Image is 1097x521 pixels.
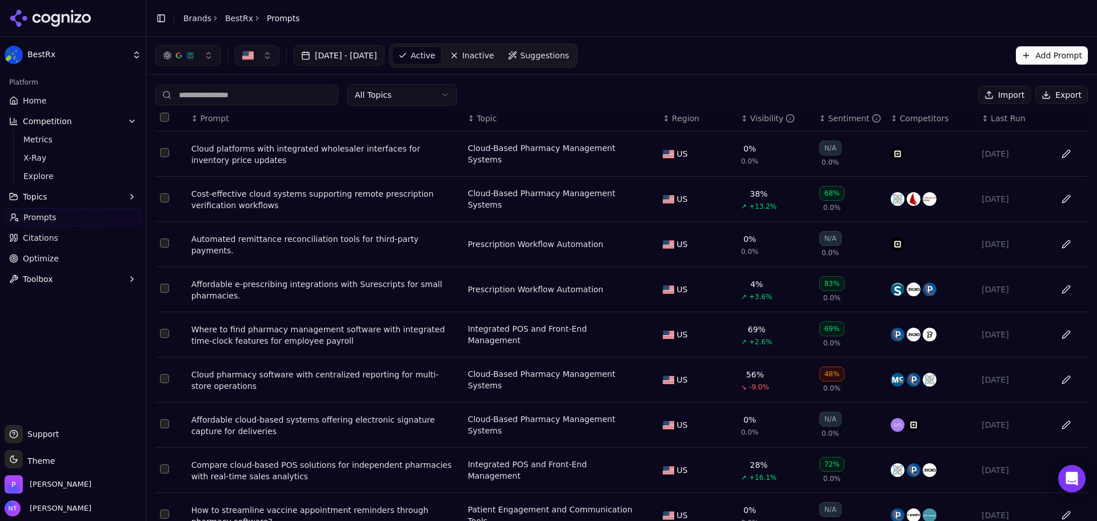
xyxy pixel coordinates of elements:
[750,113,795,124] div: Visibility
[191,414,459,437] a: Affordable cloud-based systems offering electronic signature capture for deliveries
[5,500,91,516] button: Open user button
[5,270,141,288] button: Toolbox
[743,233,756,245] div: 0%
[676,284,687,295] span: US
[891,113,972,124] div: ↕Competitors
[187,106,463,132] th: Prompt
[750,188,768,200] div: 38%
[463,106,659,132] th: Topic
[477,113,497,124] span: Topic
[468,188,640,210] a: Cloud-Based Pharmacy Management Systems
[468,142,640,165] div: Cloud-Based Pharmacy Management Systems
[891,418,904,432] img: onfleet
[5,27,167,46] h5: Bazaarvoice Analytics content is not detected on this page.
[900,113,949,124] span: Competitors
[468,368,640,391] a: Cloud-Based Pharmacy Management Systems
[823,339,841,348] span: 0.0%
[5,188,141,206] button: Topics
[5,208,141,226] a: Prompts
[823,203,841,212] span: 0.0%
[267,13,300,24] span: Prompts
[822,248,839,257] span: 0.0%
[200,113,229,124] span: Prompt
[663,113,732,124] div: ↕Region
[749,473,776,482] span: +16.1%
[982,193,1044,205] div: [DATE]
[5,475,91,494] button: Open organization switcher
[160,374,169,383] button: Select row 6
[891,192,904,206] img: primerx
[468,113,654,124] div: ↕Topic
[191,233,459,256] a: Automated remittance reconciliation tools for third-party payments.
[982,464,1044,476] div: [DATE]
[242,50,254,61] img: US
[891,147,904,161] img: square
[191,369,459,392] a: Cloud pharmacy software with centralized reporting for multi-store operations
[741,383,747,392] span: ↘
[819,276,845,291] div: 83%
[160,148,169,157] button: Select row 1
[907,463,920,477] img: pioneerrx
[294,45,385,66] button: [DATE] - [DATE]
[822,158,839,167] span: 0.0%
[468,238,603,250] div: Prescription Workflow Automation
[30,479,91,490] span: Perrill
[1057,280,1075,299] button: Edit in sheet
[736,106,815,132] th: brandMentionRate
[5,475,23,494] img: Perrill
[991,113,1025,124] span: Last Run
[160,419,169,428] button: Select row 7
[663,240,674,249] img: US flag
[741,202,747,211] span: ↗
[183,14,211,23] a: Brands
[978,86,1031,104] button: Import
[23,253,59,264] span: Optimize
[19,132,127,148] a: Metrics
[468,413,640,436] div: Cloud-Based Pharmacy Management Systems
[749,292,772,301] span: +3.6%
[823,293,841,303] span: 0.0%
[19,150,127,166] a: X-Ray
[676,510,687,521] span: US
[741,157,759,166] span: 0.0%
[468,459,640,482] a: Integrated POS and Front-End Management
[823,384,841,393] span: 0.0%
[815,106,886,132] th: sentiment
[5,249,141,268] a: Optimize
[160,113,169,122] button: Select all rows
[521,50,570,61] span: Suggestions
[819,113,882,124] div: ↕Sentiment
[907,418,920,432] img: square
[982,113,1044,124] div: ↕Last Run
[819,457,845,472] div: 72%
[191,459,459,482] div: Compare cloud-based POS solutions for independent pharmacies with real-time sales analytics
[23,273,53,285] span: Toolbox
[160,284,169,293] button: Select row 4
[819,412,842,427] div: N/A
[191,143,459,166] a: Cloud platforms with integrated wholesaler interfaces for inventory price updates
[1035,86,1088,104] button: Export
[907,283,920,296] img: rx30
[462,50,494,61] span: Inactive
[5,5,167,15] p: Analytics Inspector 1.7.0
[819,367,845,381] div: 48%
[663,285,674,294] img: US flag
[891,373,904,387] img: mckesson
[1016,46,1088,65] button: Add Prompt
[468,284,603,295] a: Prescription Workflow Automation
[982,510,1044,521] div: [DATE]
[5,46,23,64] img: BestRx
[891,463,904,477] img: primerx
[191,324,459,347] div: Where to find pharmacy management software with integrated time-clock features for employee payroll
[225,13,253,24] a: BestRx
[5,229,141,247] a: Citations
[160,464,169,474] button: Select row 8
[749,383,769,392] span: -9.0%
[982,238,1044,250] div: [DATE]
[743,143,756,154] div: 0%
[1057,461,1075,479] button: Edit in sheet
[750,279,763,290] div: 4%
